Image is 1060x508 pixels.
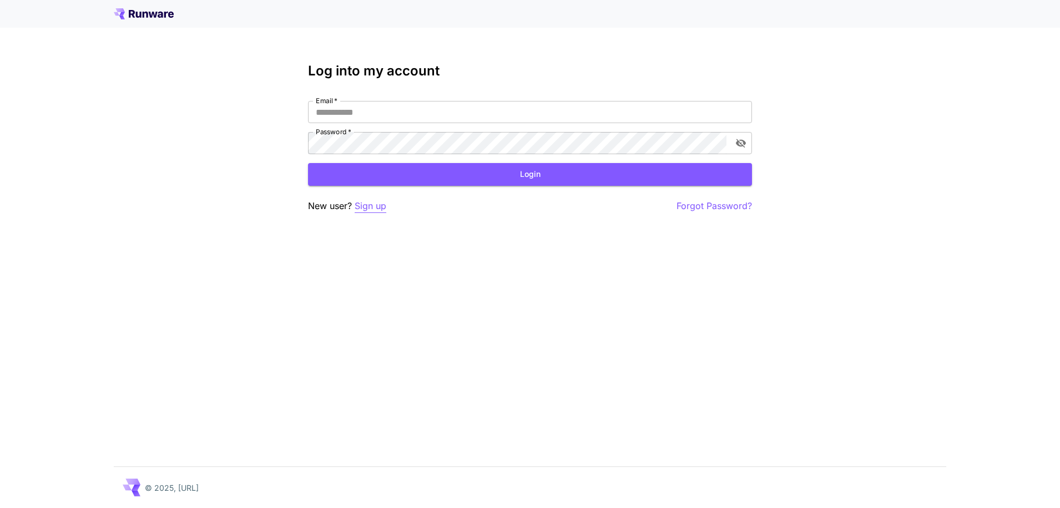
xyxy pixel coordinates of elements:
[316,96,337,105] label: Email
[316,127,351,136] label: Password
[308,163,752,186] button: Login
[145,482,199,494] p: © 2025, [URL]
[731,133,751,153] button: toggle password visibility
[355,199,386,213] button: Sign up
[308,63,752,79] h3: Log into my account
[308,199,386,213] p: New user?
[677,199,752,213] button: Forgot Password?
